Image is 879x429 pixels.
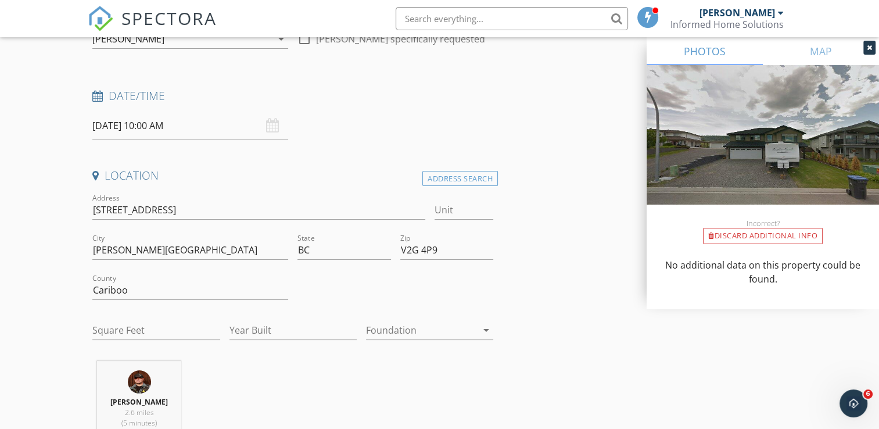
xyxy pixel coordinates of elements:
[121,418,157,428] span: (5 minutes)
[703,228,823,244] div: Discard Additional info
[121,6,217,30] span: SPECTORA
[92,88,493,103] h4: Date/Time
[763,37,879,65] a: MAP
[316,33,485,45] label: [PERSON_NAME] specifically requested
[274,32,288,46] i: arrow_drop_down
[92,34,164,44] div: [PERSON_NAME]
[699,7,775,19] div: [PERSON_NAME]
[422,171,498,187] div: Address Search
[647,219,879,228] div: Incorrect?
[661,258,865,286] p: No additional data on this property could be found.
[125,407,154,417] span: 2.6 miles
[839,389,867,417] iframe: Intercom live chat
[92,112,288,140] input: Select date
[88,16,217,40] a: SPECTORA
[863,389,873,399] span: 6
[88,6,113,31] img: The Best Home Inspection Software - Spectora
[670,19,784,30] div: Informed Home Solutions
[110,397,168,407] strong: [PERSON_NAME]
[647,65,879,233] img: streetview
[647,37,763,65] a: PHOTOS
[396,7,628,30] input: Search everything...
[128,370,151,394] img: spectora_pic_copy.png
[479,323,493,337] i: arrow_drop_down
[92,168,493,183] h4: Location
